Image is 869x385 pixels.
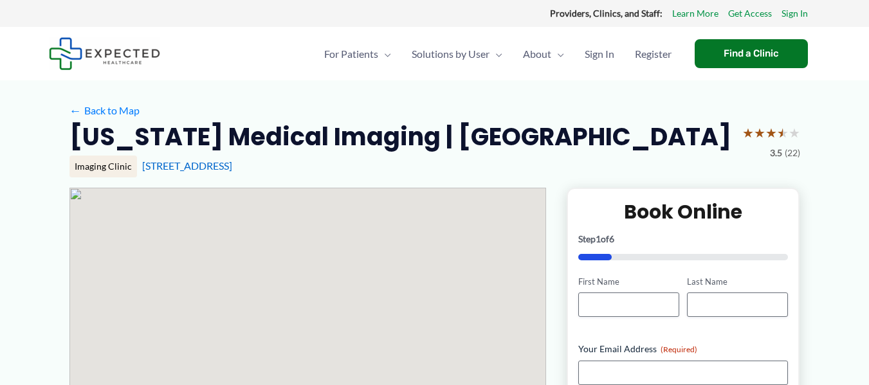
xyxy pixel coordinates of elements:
label: First Name [578,276,679,288]
a: Sign In [782,5,808,22]
span: (Required) [661,345,697,354]
span: (22) [785,145,800,161]
span: Menu Toggle [489,31,502,76]
span: ← [69,104,82,116]
div: Imaging Clinic [69,156,137,177]
span: About [523,31,551,76]
span: ★ [765,121,777,145]
span: ★ [742,121,754,145]
img: Expected Healthcare Logo - side, dark font, small [49,37,160,70]
a: Learn More [672,5,718,22]
label: Your Email Address [578,343,789,355]
p: Step of [578,235,789,244]
span: 1 [596,233,601,244]
span: 3.5 [770,145,782,161]
a: Sign In [574,31,625,76]
span: ★ [777,121,789,145]
a: Find a Clinic [695,39,808,68]
a: Solutions by UserMenu Toggle [401,31,513,76]
span: Menu Toggle [551,31,564,76]
a: For PatientsMenu Toggle [314,31,401,76]
h2: [US_STATE] Medical Imaging | [GEOGRAPHIC_DATA] [69,121,731,152]
label: Last Name [687,276,788,288]
span: For Patients [324,31,378,76]
a: [STREET_ADDRESS] [142,159,232,172]
span: Solutions by User [412,31,489,76]
nav: Primary Site Navigation [314,31,682,76]
h2: Book Online [578,199,789,224]
a: ←Back to Map [69,101,140,120]
span: Menu Toggle [378,31,391,76]
a: Get Access [728,5,772,22]
span: 6 [609,233,614,244]
span: ★ [789,121,800,145]
a: Register [625,31,682,76]
strong: Providers, Clinics, and Staff: [550,8,663,19]
span: Register [635,31,672,76]
span: ★ [754,121,765,145]
a: AboutMenu Toggle [513,31,574,76]
span: Sign In [585,31,614,76]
